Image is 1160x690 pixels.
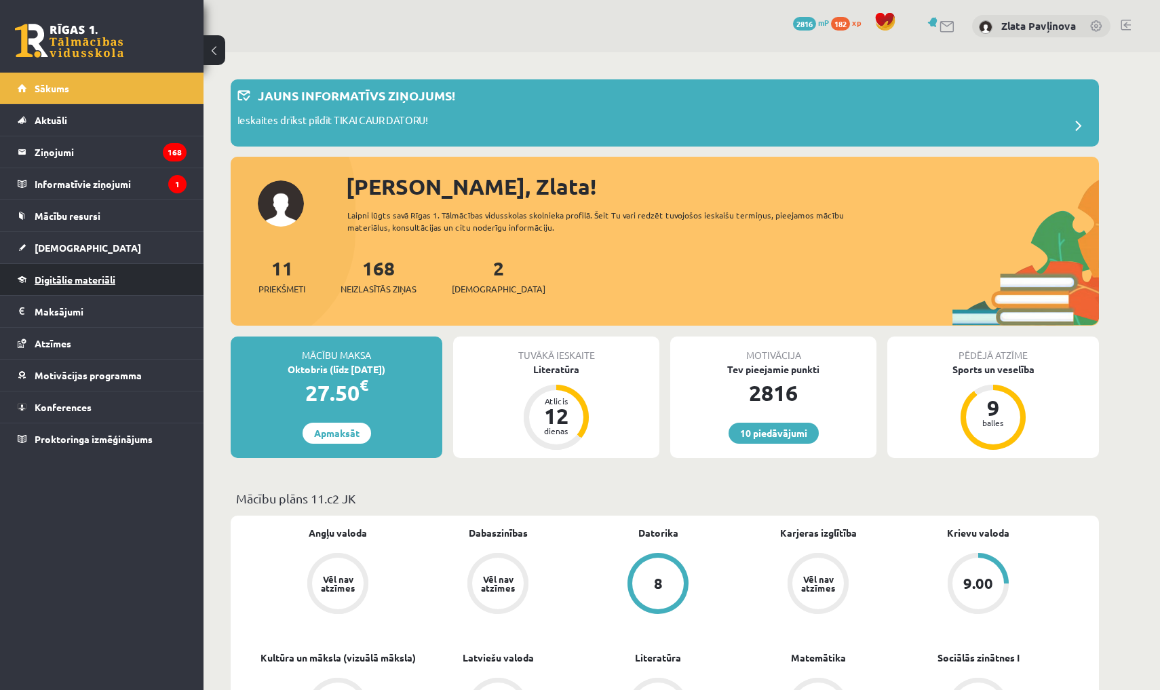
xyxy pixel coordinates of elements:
div: Tuvākā ieskaite [453,337,659,362]
a: Matemātika [791,651,846,665]
div: Atlicis [536,397,577,405]
span: Atzīmes [35,337,71,349]
div: Tev pieejamie punkti [670,362,876,377]
div: Vēl nav atzīmes [479,575,517,592]
div: [PERSON_NAME], Zlata! [346,170,1099,203]
div: Motivācija [670,337,876,362]
a: Literatūra Atlicis 12 dienas [453,362,659,452]
a: Krievu valoda [947,526,1009,540]
a: Atzīmes [18,328,187,359]
span: Aktuāli [35,114,67,126]
a: Aktuāli [18,104,187,136]
span: Mācību resursi [35,210,100,222]
div: Oktobris (līdz [DATE]) [231,362,442,377]
div: Sports un veselība [887,362,1099,377]
div: 9 [973,397,1013,419]
legend: Maksājumi [35,296,187,327]
a: Vēl nav atzīmes [418,553,578,617]
a: Motivācijas programma [18,360,187,391]
a: Karjeras izglītība [780,526,857,540]
a: 10 piedāvājumi [729,423,819,444]
a: Apmaksāt [303,423,371,444]
a: Mācību resursi [18,200,187,231]
a: Maksājumi [18,296,187,327]
a: Vēl nav atzīmes [258,553,418,617]
span: € [360,375,368,395]
a: Latviešu valoda [463,651,534,665]
a: Dabaszinības [469,526,528,540]
div: Literatūra [453,362,659,377]
i: 168 [163,143,187,161]
span: Priekšmeti [258,282,305,296]
p: Mācību plāns 11.c2 JK [236,489,1094,507]
a: Sākums [18,73,187,104]
div: 12 [536,405,577,427]
a: 8 [578,553,738,617]
div: Mācību maksa [231,337,442,362]
a: Digitālie materiāli [18,264,187,295]
div: balles [973,419,1013,427]
div: 9.00 [963,576,993,591]
a: Literatūra [635,651,681,665]
div: 27.50 [231,377,442,409]
a: Sports un veselība 9 balles [887,362,1099,452]
a: 182 xp [831,17,868,28]
span: xp [852,17,861,28]
a: Angļu valoda [309,526,367,540]
span: 182 [831,17,850,31]
div: Laipni lūgts savā Rīgas 1. Tālmācības vidusskolas skolnieka profilā. Šeit Tu vari redzēt tuvojošo... [347,209,868,233]
span: Konferences [35,401,92,413]
span: mP [818,17,829,28]
div: 8 [654,576,663,591]
a: [DEMOGRAPHIC_DATA] [18,232,187,263]
span: Digitālie materiāli [35,273,115,286]
a: Konferences [18,391,187,423]
a: 2816 mP [793,17,829,28]
a: 168Neizlasītās ziņas [341,256,417,296]
div: Vēl nav atzīmes [319,575,357,592]
div: 2816 [670,377,876,409]
a: Informatīvie ziņojumi1 [18,168,187,199]
a: Ziņojumi168 [18,136,187,168]
span: Motivācijas programma [35,369,142,381]
p: Ieskaites drīkst pildīt TIKAI CAUR DATORU! [237,113,428,132]
span: Neizlasītās ziņas [341,282,417,296]
a: Zlata Pavļinova [1001,19,1076,33]
img: Zlata Pavļinova [979,20,992,34]
legend: Informatīvie ziņojumi [35,168,187,199]
span: 2816 [793,17,816,31]
a: 9.00 [898,553,1058,617]
a: Sociālās zinātnes I [937,651,1020,665]
a: 11Priekšmeti [258,256,305,296]
span: Proktoringa izmēģinājums [35,433,153,445]
a: Kultūra un māksla (vizuālā māksla) [260,651,416,665]
a: 2[DEMOGRAPHIC_DATA] [452,256,545,296]
div: Vēl nav atzīmes [799,575,837,592]
div: Pēdējā atzīme [887,337,1099,362]
p: Jauns informatīvs ziņojums! [258,86,455,104]
span: [DEMOGRAPHIC_DATA] [35,242,141,254]
span: [DEMOGRAPHIC_DATA] [452,282,545,296]
a: Rīgas 1. Tālmācības vidusskola [15,24,123,58]
legend: Ziņojumi [35,136,187,168]
div: dienas [536,427,577,435]
a: Proktoringa izmēģinājums [18,423,187,455]
a: Vēl nav atzīmes [738,553,898,617]
i: 1 [168,175,187,193]
a: Jauns informatīvs ziņojums! Ieskaites drīkst pildīt TIKAI CAUR DATORU! [237,86,1092,140]
a: Datorika [638,526,678,540]
span: Sākums [35,82,69,94]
